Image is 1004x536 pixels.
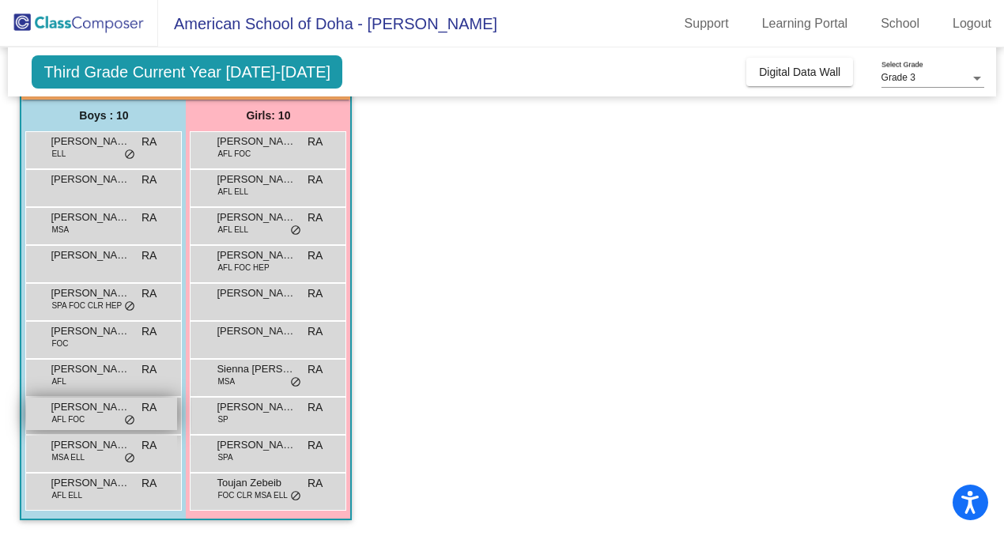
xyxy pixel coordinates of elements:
[308,323,323,340] span: RA
[51,338,68,349] span: FOC
[158,11,497,36] span: American School of Doha - [PERSON_NAME]
[142,399,157,416] span: RA
[217,172,296,187] span: [PERSON_NAME]
[51,224,69,236] span: MSA
[217,437,296,453] span: [PERSON_NAME]
[940,11,1004,36] a: Logout
[217,376,235,387] span: MSA
[217,451,232,463] span: SPA
[217,224,248,236] span: AFL ELL
[217,413,228,425] span: SP
[142,209,157,226] span: RA
[142,361,157,378] span: RA
[746,58,853,86] button: Digital Data Wall
[142,172,157,188] span: RA
[217,361,296,377] span: Sienna [PERSON_NAME] [PERSON_NAME]
[51,172,130,187] span: [PERSON_NAME]
[217,285,296,301] span: [PERSON_NAME]
[881,72,915,83] span: Grade 3
[51,489,82,501] span: AFL ELL
[51,247,130,263] span: [PERSON_NAME]
[217,323,296,339] span: [PERSON_NAME]
[308,361,323,378] span: RA
[51,451,85,463] span: MSA ELL
[308,209,323,226] span: RA
[142,247,157,264] span: RA
[124,149,135,161] span: do_not_disturb_alt
[51,300,122,311] span: SPA FOC CLR HEP
[51,209,130,225] span: [PERSON_NAME]
[308,134,323,150] span: RA
[51,376,66,387] span: AFL
[51,134,130,149] span: [PERSON_NAME]
[290,225,301,237] span: do_not_disturb_alt
[51,399,130,415] span: [PERSON_NAME]
[217,148,251,160] span: AFL FOC
[217,475,296,491] span: Toujan Zebeib
[142,437,157,454] span: RA
[308,285,323,302] span: RA
[759,66,840,78] span: Digital Data Wall
[868,11,932,36] a: School
[21,100,186,131] div: Boys : 10
[124,452,135,465] span: do_not_disturb_alt
[142,134,157,150] span: RA
[308,172,323,188] span: RA
[51,437,130,453] span: [PERSON_NAME]
[217,489,287,501] span: FOC CLR MSA ELL
[51,148,66,160] span: ELL
[142,323,157,340] span: RA
[51,475,130,491] span: [PERSON_NAME]
[749,11,861,36] a: Learning Portal
[308,437,323,454] span: RA
[124,414,135,427] span: do_not_disturb_alt
[51,361,130,377] span: [PERSON_NAME]
[124,300,135,313] span: do_not_disturb_alt
[51,323,130,339] span: [PERSON_NAME]
[308,399,323,416] span: RA
[51,413,85,425] span: AFL FOC
[308,475,323,492] span: RA
[51,285,130,301] span: [PERSON_NAME] El [PERSON_NAME]
[290,490,301,503] span: do_not_disturb_alt
[217,186,248,198] span: AFL ELL
[32,55,342,89] span: Third Grade Current Year [DATE]-[DATE]
[217,134,296,149] span: [PERSON_NAME]
[290,376,301,389] span: do_not_disturb_alt
[217,209,296,225] span: [PERSON_NAME]
[142,475,157,492] span: RA
[217,262,269,274] span: AFL FOC HEP
[217,399,296,415] span: [PERSON_NAME]
[217,247,296,263] span: [PERSON_NAME]
[672,11,742,36] a: Support
[142,285,157,302] span: RA
[186,100,350,131] div: Girls: 10
[308,247,323,264] span: RA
